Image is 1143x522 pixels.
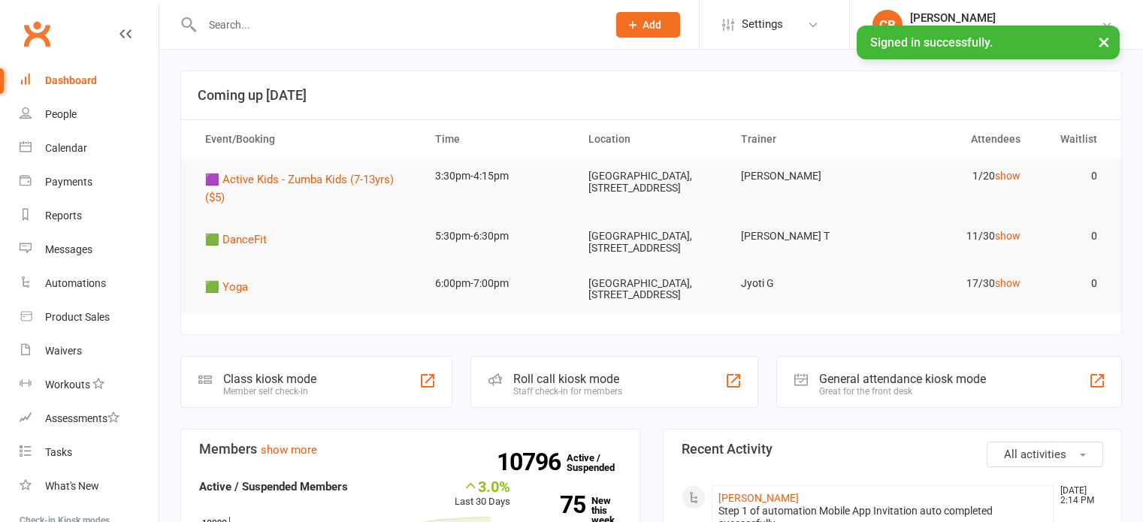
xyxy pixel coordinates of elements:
th: Trainer [727,120,881,158]
th: Attendees [881,120,1034,158]
span: All activities [1004,448,1066,461]
button: × [1090,26,1117,58]
a: Calendar [20,131,159,165]
div: Assessments [45,412,119,424]
button: 🟩 DanceFit [205,231,277,249]
div: Tasks [45,446,72,458]
div: [PERSON_NAME] [910,11,1101,25]
div: Calendar [45,142,87,154]
div: General attendance kiosk mode [819,372,986,386]
span: Signed in successfully. [870,35,993,50]
div: Roll call kiosk mode [513,372,622,386]
input: Search... [198,14,597,35]
span: 🟩 Yoga [205,280,248,294]
h3: Members [199,442,621,457]
div: Class kiosk mode [223,372,316,386]
div: Messages [45,243,92,255]
h3: Coming up [DATE] [198,88,1105,103]
a: Tasks [20,436,159,469]
div: Staff check-in for members [513,386,622,397]
td: Jyoti G [727,266,881,301]
a: [PERSON_NAME] [718,492,799,504]
td: [PERSON_NAME] T [727,219,881,254]
th: Event/Booking [192,120,422,158]
strong: Active / Suspended Members [199,480,348,493]
td: 3:30pm-4:15pm [422,158,575,194]
div: Waivers [45,345,82,357]
h3: Recent Activity [682,442,1104,457]
th: Time [422,120,575,158]
a: People [20,98,159,131]
td: 11/30 [881,219,1034,254]
strong: 75 [533,493,585,516]
a: Automations [20,267,159,300]
td: 5:30pm-6:30pm [422,219,575,254]
div: Payments [45,176,92,188]
a: Messages [20,233,159,267]
td: 0 [1034,219,1111,254]
strong: 10796 [497,451,567,473]
div: Automations [45,277,106,289]
div: What's New [45,480,99,492]
span: Add [643,19,661,31]
button: All activities [987,442,1103,467]
div: Last 30 Days [455,478,510,510]
div: Member self check-in [223,386,316,397]
span: 🟪 Active Kids - Zumba Kids (7-13yrs) ($5) [205,173,394,204]
td: [GEOGRAPHIC_DATA], [STREET_ADDRESS] [575,219,728,266]
div: CB [872,10,903,40]
a: Payments [20,165,159,199]
span: Settings [742,8,783,41]
a: Reports [20,199,159,233]
a: 10796Active / Suspended [567,442,633,484]
a: Assessments [20,402,159,436]
td: 0 [1034,158,1111,194]
a: show [995,230,1021,242]
div: 3.0% [455,478,510,494]
a: Waivers [20,334,159,368]
button: Add [616,12,680,38]
td: [PERSON_NAME] [727,158,881,194]
a: What's New [20,469,159,503]
time: [DATE] 2:14 PM [1053,486,1102,505]
td: 17/30 [881,266,1034,301]
td: 6:00pm-7:00pm [422,266,575,301]
a: Dashboard [20,64,159,98]
div: People [45,108,77,120]
button: 🟩 Yoga [205,278,259,296]
a: Workouts [20,368,159,402]
td: [GEOGRAPHIC_DATA], [STREET_ADDRESS] [575,158,728,206]
a: show more [261,443,317,457]
a: Clubworx [18,15,56,53]
a: Product Sales [20,300,159,334]
span: 🟩 DanceFit [205,233,267,246]
div: Active and Healthy [GEOGRAPHIC_DATA] [910,25,1101,38]
th: Waitlist [1034,120,1111,158]
div: Dashboard [45,74,97,86]
div: Reports [45,210,82,222]
div: Great for the front desk [819,386,986,397]
a: show [995,170,1021,182]
a: show [995,277,1021,289]
td: 1/20 [881,158,1034,194]
div: Product Sales [45,311,110,323]
div: Workouts [45,379,90,391]
td: [GEOGRAPHIC_DATA], [STREET_ADDRESS] [575,266,728,313]
th: Location [575,120,728,158]
button: 🟪 Active Kids - Zumba Kids (7-13yrs) ($5) [205,170,408,207]
td: 0 [1034,266,1111,301]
